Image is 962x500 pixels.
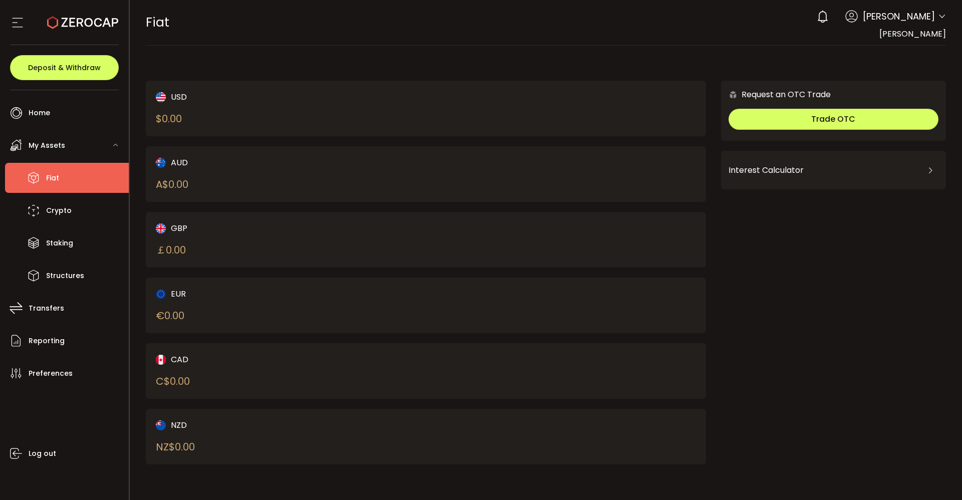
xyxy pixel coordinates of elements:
[156,420,166,430] img: nzd_portfolio.svg
[156,222,399,234] div: GBP
[46,203,72,218] span: Crypto
[46,171,59,185] span: Fiat
[845,392,962,500] iframe: Chat Widget
[156,223,166,233] img: gbp_portfolio.svg
[156,158,166,168] img: aud_portfolio.svg
[879,28,946,40] span: [PERSON_NAME]
[156,92,166,102] img: usd_portfolio.svg
[156,288,399,300] div: EUR
[29,301,64,316] span: Transfers
[156,355,166,365] img: cad_portfolio.svg
[29,138,65,153] span: My Assets
[29,446,56,461] span: Log out
[156,156,399,169] div: AUD
[29,366,73,381] span: Preferences
[156,419,399,431] div: NZD
[729,158,938,182] div: Interest Calculator
[811,113,855,125] span: Trade OTC
[721,88,831,101] div: Request an OTC Trade
[156,353,399,366] div: CAD
[729,90,738,99] img: 6nGpN7MZ9FLuBP83NiajKbTRY4UzlzQtBKtCrLLspmCkSvCZHBKvY3NxgQaT5JnOQREvtQ257bXeeSTueZfAPizblJ+Fe8JwA...
[156,374,190,389] div: C$ 0.00
[156,289,166,299] img: eur_portfolio.svg
[156,439,195,454] div: NZ$ 0.00
[156,111,182,126] div: $ 0.00
[10,55,119,80] button: Deposit & Withdraw
[156,308,184,323] div: € 0.00
[156,242,186,258] div: ￡ 0.00
[156,91,399,103] div: USD
[729,109,938,130] button: Trade OTC
[29,106,50,120] span: Home
[146,14,169,31] span: Fiat
[28,64,101,71] span: Deposit & Withdraw
[156,177,188,192] div: A$ 0.00
[863,10,935,23] span: [PERSON_NAME]
[29,334,65,348] span: Reporting
[46,236,73,251] span: Staking
[46,269,84,283] span: Structures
